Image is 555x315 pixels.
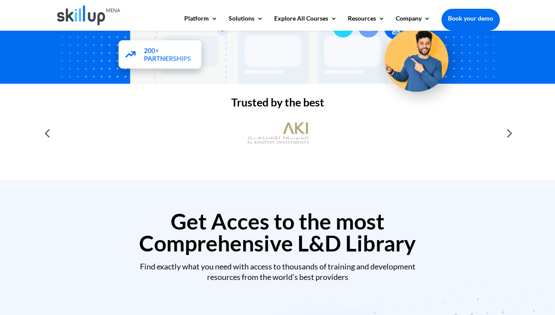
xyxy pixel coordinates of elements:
h2: Trusted by the best [56,97,500,112]
img: al khayyat investments logo [247,118,308,149]
div: Find exactly what you need with access to thousands of training and development resources from th... [56,262,500,282]
img: Skillup Mena [57,5,121,25]
img: Upskill your workforce - SkillUp [371,10,469,107]
a: Book your demo [441,9,500,28]
iframe: Chat Widget [409,220,555,315]
a: Explore All Courses [274,15,337,30]
a: Solutions [229,15,263,30]
a: Company [396,15,430,30]
a: Resources [348,15,385,30]
h2: Get Acces to the most Comprehensive L&D Library [56,210,500,258]
img: Partners - SkillUp Mena [109,32,211,79]
a: Platform [184,15,218,30]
